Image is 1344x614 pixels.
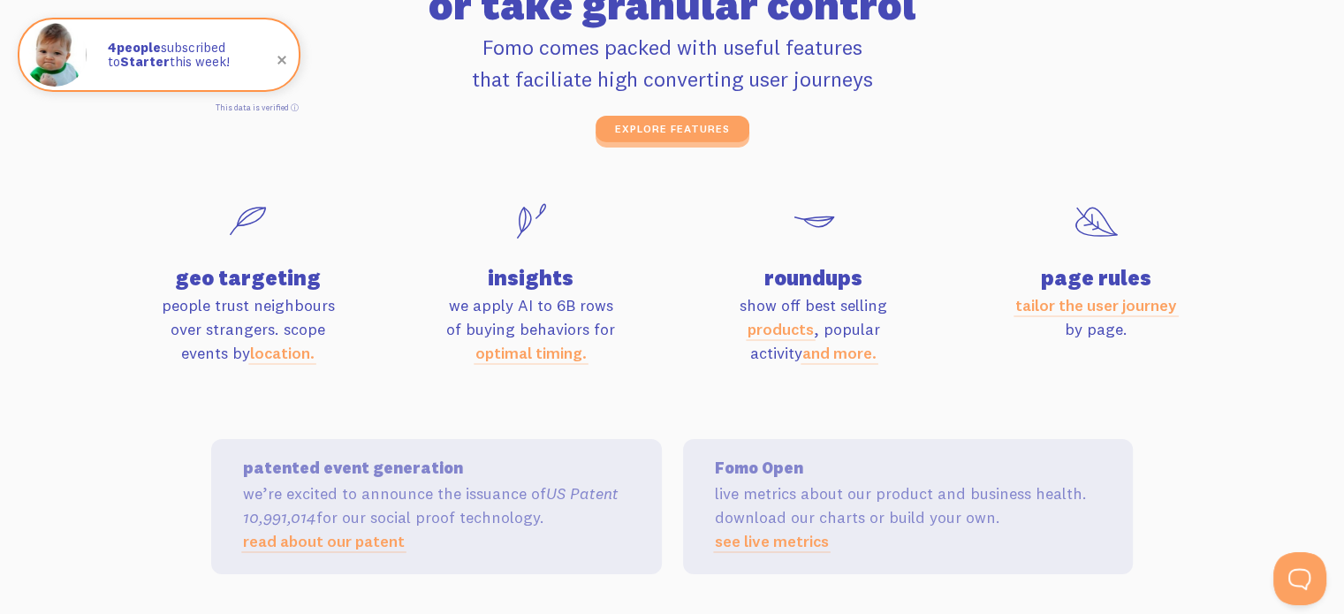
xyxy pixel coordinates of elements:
a: products [748,319,814,339]
h4: page rules [966,267,1227,288]
img: Fomo [23,23,87,87]
h4: insights [400,267,662,288]
h4: geo targeting [118,267,379,288]
a: read about our patent [243,531,405,551]
span: 4 [108,41,117,56]
p: Fomo comes packed with useful features that faciliate high converting user journeys [179,31,1166,95]
h5: Fomo Open [715,460,1101,476]
a: This data is verified ⓘ [216,102,299,112]
a: see live metrics [715,531,829,551]
p: show off best selling , popular activity [683,293,945,365]
p: subscribed to this week! [108,41,281,70]
a: location. [250,343,315,363]
a: and more. [802,343,877,363]
p: we apply AI to 6B rows of buying behaviors for [400,293,662,365]
a: optimal timing. [475,343,587,363]
strong: people [108,39,161,56]
p: people trust neighbours over strangers. scope events by [118,293,379,365]
h5: patented event generation [243,460,629,476]
iframe: Help Scout Beacon - Open [1273,552,1326,605]
a: explore features [596,116,749,142]
p: by page. [966,293,1227,341]
p: we’re excited to announce the issuance of for our social proof technology. [243,481,629,553]
strong: Starter [120,53,170,70]
a: tailor the user journey [1015,295,1177,315]
p: live metrics about our product and business health. download our charts or build your own. [715,481,1101,553]
h4: roundups [683,267,945,288]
